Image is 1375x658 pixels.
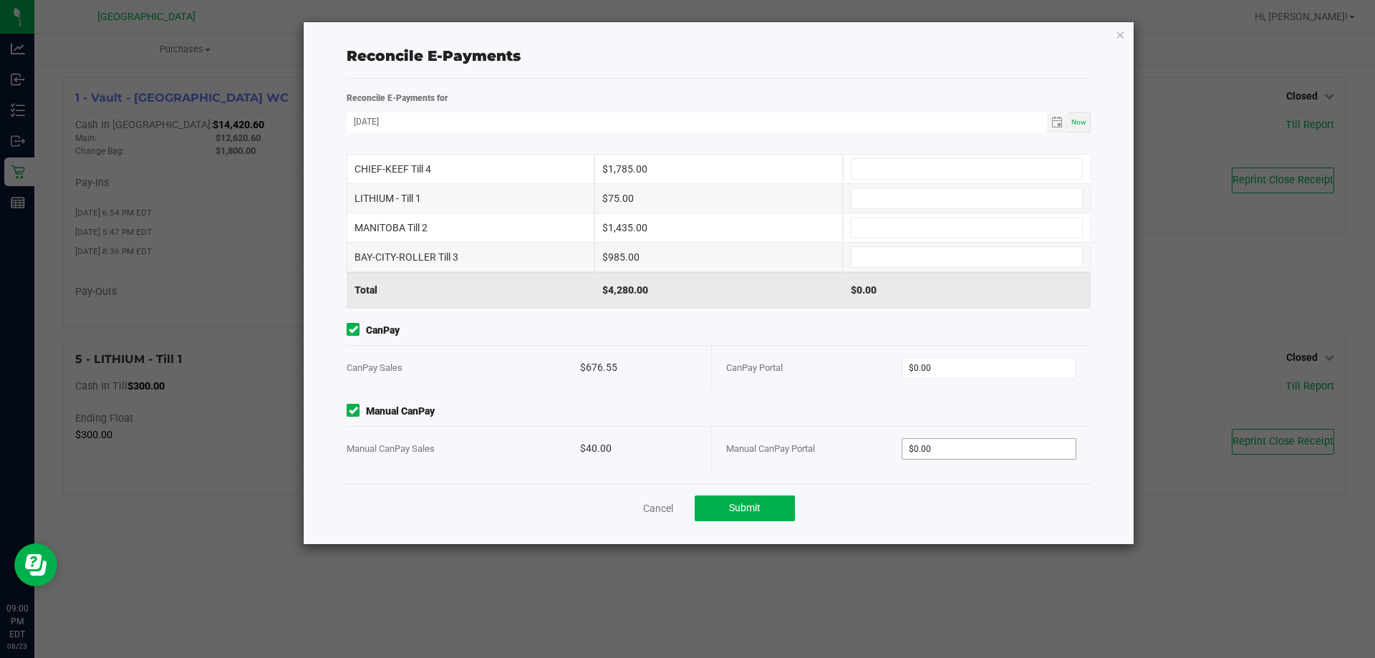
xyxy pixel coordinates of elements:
strong: CanPay [366,323,400,338]
div: LITHIUM - Till 1 [347,184,594,213]
span: CanPay Portal [726,362,783,373]
span: Submit [729,502,761,513]
strong: Reconcile E-Payments for [347,93,448,103]
span: Manual CanPay Sales [347,443,435,454]
span: Toggle calendar [1047,112,1068,132]
div: $75.00 [594,184,842,213]
div: $985.00 [594,243,842,271]
div: $4,280.00 [594,272,842,308]
div: $676.55 [580,346,697,390]
iframe: Resource center [14,543,57,586]
div: CHIEF-KEEF Till 4 [347,155,594,183]
div: $40.00 [580,427,697,470]
strong: Manual CanPay [366,404,435,419]
div: BAY-CITY-ROLLER Till 3 [347,243,594,271]
div: Reconcile E-Payments [347,45,1091,67]
div: $1,785.00 [594,155,842,183]
div: $1,435.00 [594,213,842,242]
div: $0.00 [843,272,1091,308]
div: MANITOBA Till 2 [347,213,594,242]
input: Date [347,112,1047,130]
span: Manual CanPay Portal [726,443,815,454]
div: Total [347,272,594,308]
span: Now [1071,118,1086,126]
form-toggle: Include in reconciliation [347,323,366,338]
button: Submit [695,495,795,521]
form-toggle: Include in reconciliation [347,404,366,419]
a: Cancel [643,501,673,516]
span: CanPay Sales [347,362,402,373]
